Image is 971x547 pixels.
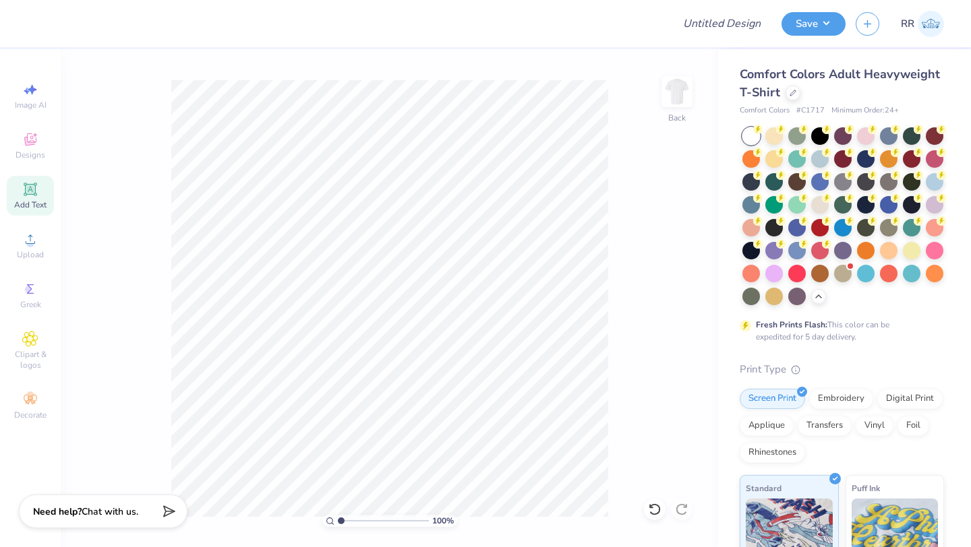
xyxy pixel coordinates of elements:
[746,481,782,495] span: Standard
[782,12,846,36] button: Save
[740,416,794,436] div: Applique
[901,16,914,32] span: RR
[20,299,41,310] span: Greek
[17,249,44,260] span: Upload
[831,105,899,117] span: Minimum Order: 24 +
[852,481,880,495] span: Puff Ink
[740,362,944,377] div: Print Type
[33,505,82,518] strong: Need help?
[901,11,944,37] a: RR
[432,515,454,527] span: 100 %
[740,389,805,409] div: Screen Print
[82,505,138,518] span: Chat with us.
[798,416,852,436] div: Transfers
[740,443,805,463] div: Rhinestones
[796,105,825,117] span: # C1717
[740,66,940,100] span: Comfort Colors Adult Heavyweight T-Shirt
[16,150,45,160] span: Designs
[809,389,873,409] div: Embroidery
[740,105,790,117] span: Comfort Colors
[14,199,47,210] span: Add Text
[756,319,827,330] strong: Fresh Prints Flash:
[672,10,771,37] input: Untitled Design
[664,78,690,105] img: Back
[668,112,686,124] div: Back
[14,410,47,420] span: Decorate
[918,11,944,37] img: Rachel Rothman
[856,416,893,436] div: Vinyl
[15,100,47,110] span: Image AI
[898,416,929,436] div: Foil
[877,389,943,409] div: Digital Print
[7,349,54,371] span: Clipart & logos
[756,319,922,343] div: This color can be expedited for 5 day delivery.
